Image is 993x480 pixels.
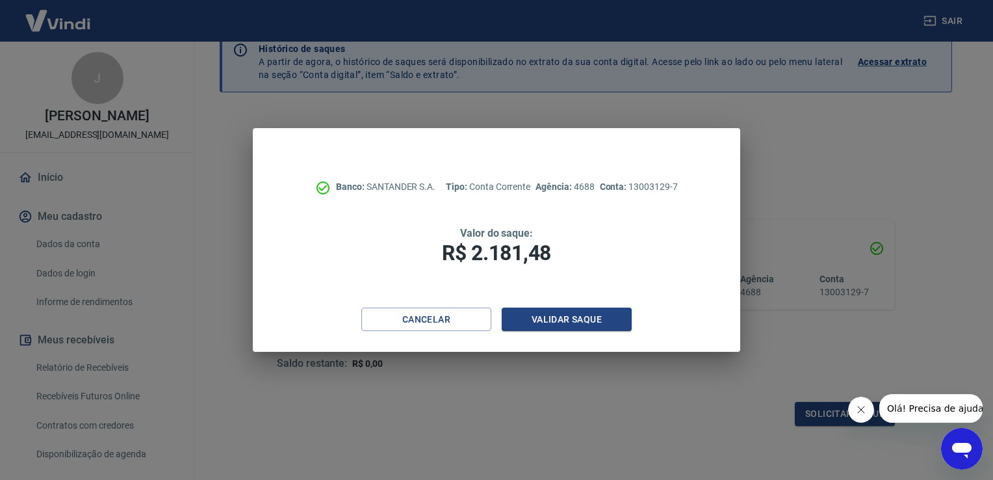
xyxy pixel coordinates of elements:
[446,181,469,192] span: Tipo:
[361,308,491,332] button: Cancelar
[535,180,594,194] p: 4688
[941,428,983,470] iframe: Botão para abrir a janela de mensagens
[879,394,983,423] iframe: Mensagem da empresa
[460,227,533,239] span: Valor do saque:
[336,181,367,192] span: Banco:
[8,9,109,20] span: Olá! Precisa de ajuda?
[600,180,678,194] p: 13003129-7
[442,241,551,265] span: R$ 2.181,48
[502,308,632,332] button: Validar saque
[848,397,874,423] iframe: Fechar mensagem
[336,180,435,194] p: SANTANDER S.A.
[446,180,530,194] p: Conta Corrente
[600,181,629,192] span: Conta:
[535,181,574,192] span: Agência:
